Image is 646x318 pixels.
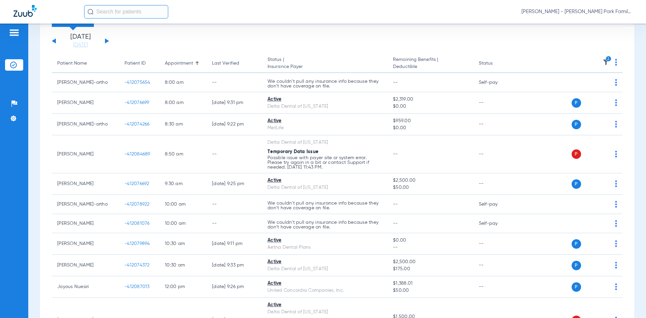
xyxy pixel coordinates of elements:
div: Active [267,258,382,266]
span: Deductible [393,63,468,70]
div: Active [267,302,382,309]
span: P [572,120,581,129]
td: -- [207,195,262,214]
span: P [572,261,581,270]
div: Patient ID [124,60,146,67]
td: Joyous Nuesiri [52,276,119,298]
td: 12:00 PM [159,276,207,298]
span: -- [393,80,398,85]
div: United Concordia Companies, Inc. [267,287,382,294]
div: Delta Dental of [US_STATE] [267,309,382,316]
td: -- [473,135,519,173]
span: -- [393,202,398,207]
td: [PERSON_NAME]-ortho [52,195,119,214]
td: [PERSON_NAME] [52,135,119,173]
span: Temporary Data Issue [267,149,318,154]
td: [PERSON_NAME]-ortho [52,114,119,135]
img: group-dot-blue.svg [615,220,617,227]
span: $50.00 [393,184,468,191]
td: [DATE] 9:22 PM [207,114,262,135]
td: [DATE] 9:11 PM [207,233,262,255]
td: 10:00 AM [159,214,207,233]
img: group-dot-blue.svg [615,180,617,187]
span: [PERSON_NAME] - [PERSON_NAME] Park Family Dentistry [522,8,633,15]
input: Search for patients [84,5,168,19]
td: 10:30 AM [159,233,207,255]
td: [DATE] 9:33 PM [207,255,262,276]
td: 9:30 AM [159,173,207,195]
div: Delta Dental of [US_STATE] [267,103,382,110]
div: Delta Dental of [US_STATE] [267,139,382,146]
div: MetLife [267,125,382,132]
span: $959.00 [393,117,468,125]
td: -- [473,173,519,195]
td: [DATE] 9:26 PM [207,276,262,298]
span: -412078922 [124,202,150,207]
td: [PERSON_NAME] [52,173,119,195]
img: Search Icon [87,9,94,15]
td: [PERSON_NAME]-ortho [52,73,119,92]
span: $50.00 [393,287,468,294]
span: -412075654 [124,80,150,85]
img: group-dot-blue.svg [615,79,617,86]
a: [DATE] [60,42,101,48]
img: group-dot-blue.svg [615,121,617,128]
td: Self-pay [473,195,519,214]
img: group-dot-blue.svg [615,262,617,269]
div: Last Verified [212,60,257,67]
div: Delta Dental of [US_STATE] [267,184,382,191]
span: $0.00 [393,125,468,132]
img: group-dot-blue.svg [615,240,617,247]
td: 8:00 AM [159,73,207,92]
td: -- [473,233,519,255]
td: -- [207,135,262,173]
img: group-dot-blue.svg [615,99,617,106]
span: -412081076 [124,221,150,226]
span: -412087013 [124,284,150,289]
img: group-dot-blue.svg [615,151,617,157]
img: Zuub Logo [13,5,37,17]
span: P [572,239,581,249]
div: Patient ID [124,60,154,67]
p: We couldn’t pull any insurance info because they don’t have coverage on file. [267,79,382,89]
div: Patient Name [57,60,114,67]
span: -- [393,221,398,226]
div: Appointment [165,60,193,67]
td: -- [473,255,519,276]
span: -412079894 [124,241,150,246]
p: Possible issue with payer site or system error. Please try again in a bit or contact Support if n... [267,155,382,170]
img: filter.svg [603,59,609,66]
td: [PERSON_NAME] [52,214,119,233]
div: Delta Dental of [US_STATE] [267,266,382,273]
span: $175.00 [393,266,468,273]
th: Status | [262,54,388,73]
td: [PERSON_NAME] [52,233,119,255]
span: -412084689 [124,152,150,156]
td: 10:30 AM [159,255,207,276]
td: 10:00 AM [159,195,207,214]
i: 2 [606,56,612,62]
span: Insurance Payer [267,63,382,70]
img: hamburger-icon [9,29,20,37]
p: We couldn’t pull any insurance info because they don’t have coverage on file. [267,220,382,229]
td: [DATE] 9:31 PM [207,92,262,114]
span: $2,319.00 [393,96,468,103]
th: Remaining Benefits | [388,54,473,73]
td: -- [473,114,519,135]
div: Patient Name [57,60,87,67]
span: -- [393,244,468,251]
td: -- [473,92,519,114]
td: [PERSON_NAME] [52,255,119,276]
div: Aetna Dental Plans [267,244,382,251]
span: $1,388.01 [393,280,468,287]
div: Active [267,96,382,103]
td: 8:50 AM [159,135,207,173]
div: Active [267,237,382,244]
span: $0.00 [393,237,468,244]
span: P [572,149,581,159]
td: 8:30 AM [159,114,207,135]
span: P [572,179,581,189]
td: -- [473,276,519,298]
span: -412074372 [124,263,150,268]
td: Self-pay [473,73,519,92]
